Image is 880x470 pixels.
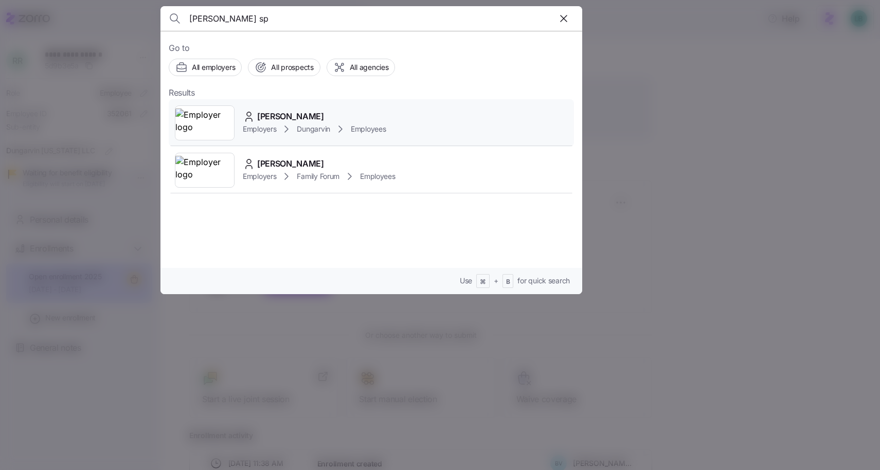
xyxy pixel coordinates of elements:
[460,276,472,286] span: Use
[257,157,324,170] span: [PERSON_NAME]
[192,62,235,73] span: All employers
[169,59,242,76] button: All employers
[257,110,324,123] span: [PERSON_NAME]
[248,59,320,76] button: All prospects
[350,62,389,73] span: All agencies
[169,42,574,55] span: Go to
[360,171,395,182] span: Employees
[297,124,330,134] span: Dungarvin
[494,276,498,286] span: +
[506,278,510,286] span: B
[480,278,486,286] span: ⌘
[271,62,313,73] span: All prospects
[175,109,234,137] img: Employer logo
[351,124,386,134] span: Employees
[517,276,570,286] span: for quick search
[175,156,234,185] img: Employer logo
[243,171,276,182] span: Employers
[169,86,195,99] span: Results
[297,171,339,182] span: Family Forum
[327,59,396,76] button: All agencies
[243,124,276,134] span: Employers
